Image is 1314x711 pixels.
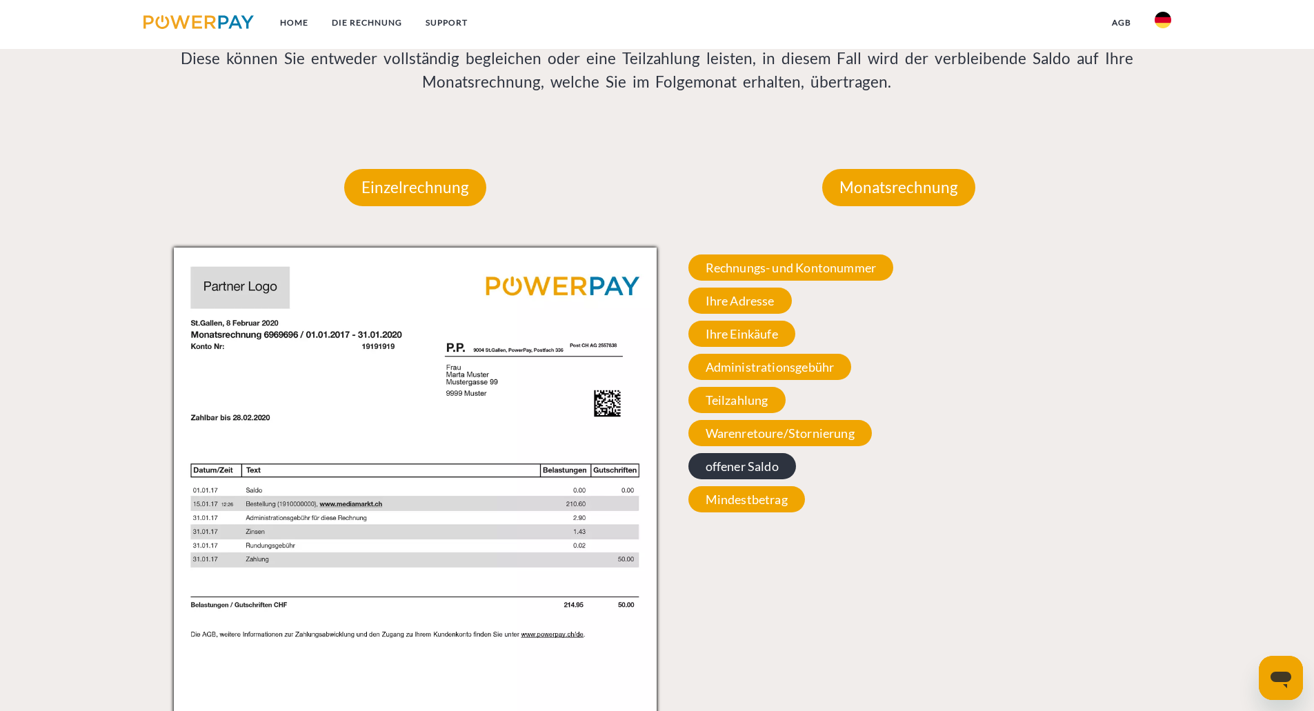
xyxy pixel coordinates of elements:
[143,15,255,29] img: logo-powerpay.svg
[414,10,479,35] a: SUPPORT
[688,288,792,314] span: Ihre Adresse
[344,169,486,206] p: Einzelrechnung
[688,354,852,380] span: Administrationsgebühr
[688,254,894,281] span: Rechnungs- und Kontonummer
[320,10,414,35] a: DIE RECHNUNG
[688,420,872,446] span: Warenretoure/Stornierung
[822,169,975,206] p: Monatsrechnung
[688,453,796,479] span: offener Saldo
[688,486,805,512] span: Mindestbetrag
[1259,656,1303,700] iframe: Schaltfläche zum Öffnen des Messaging-Fensters
[688,321,795,347] span: Ihre Einkäufe
[688,387,786,413] span: Teilzahlung
[174,47,1141,94] p: Diese können Sie entweder vollständig begleichen oder eine Teilzahlung leisten, in diesem Fall wi...
[1100,10,1143,35] a: agb
[268,10,320,35] a: Home
[1155,12,1171,28] img: de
